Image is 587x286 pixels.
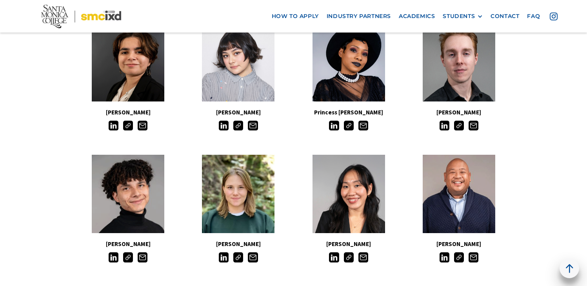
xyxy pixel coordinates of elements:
img: Link icon [123,121,133,130]
div: STUDENTS [443,13,483,20]
img: LinkedIn icon [219,252,229,262]
div: STUDENTS [443,13,475,20]
img: LinkedIn icon [440,121,449,130]
a: faq [523,9,544,24]
a: Academics [395,9,439,24]
a: how to apply [268,9,323,24]
img: LinkedIn icon [109,252,118,262]
img: LinkedIn icon [109,121,118,130]
h5: [PERSON_NAME] [73,107,183,118]
a: contact [487,9,523,24]
img: Email icon [138,121,147,130]
a: industry partners [323,9,395,24]
h5: [PERSON_NAME] [183,107,293,118]
h5: Princess [PERSON_NAME] [294,107,404,118]
h5: [PERSON_NAME] [404,107,514,118]
h5: [PERSON_NAME] [404,239,514,249]
img: Email icon [358,252,368,262]
img: Link icon [233,121,243,130]
h5: [PERSON_NAME] [73,239,183,249]
img: Email icon [469,252,478,262]
h5: [PERSON_NAME] [183,239,293,249]
img: LinkedIn icon [329,252,339,262]
img: Link icon [454,121,464,130]
img: Link icon [344,121,354,130]
img: Link icon [344,252,354,262]
img: LinkedIn icon [440,252,449,262]
img: LinkedIn icon [329,121,339,130]
img: Email icon [469,121,478,130]
img: icon - instagram [550,13,558,20]
img: Link icon [233,252,243,262]
img: Link icon [454,252,464,262]
img: Email icon [248,252,258,262]
h5: [PERSON_NAME] [294,239,404,249]
img: Email icon [248,121,258,130]
img: Link icon [123,252,133,262]
img: Santa Monica College - SMC IxD logo [41,5,121,28]
img: Email icon [358,121,368,130]
a: back to top [560,259,579,278]
img: LinkedIn icon [219,121,229,130]
img: Email icon [138,252,147,262]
